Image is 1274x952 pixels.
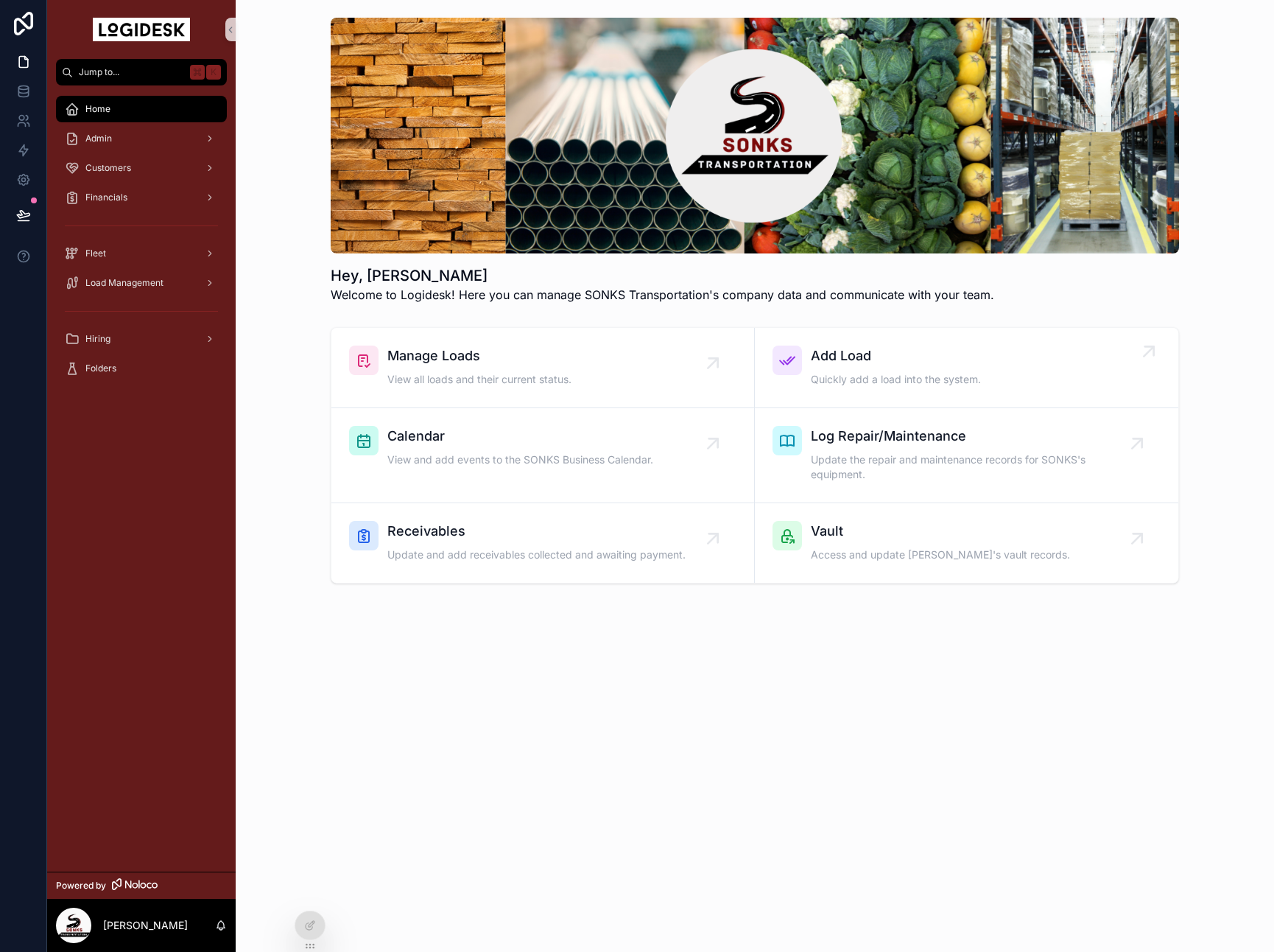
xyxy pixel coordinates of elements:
[755,328,1178,408] a: Add LoadQuickly add a load into the system.
[387,547,686,562] span: Update and add receivables collected and awaiting payment.
[85,277,163,289] span: Load Management
[811,426,1137,447] span: Log Repair/Maintenance
[85,363,116,374] span: Folders
[56,326,227,352] a: Hiring
[755,503,1178,583] a: VaultAccess and update [PERSON_NAME]'s vault records.
[47,872,236,899] a: Powered by
[56,355,227,382] a: Folders
[331,265,994,286] h1: Hey, [PERSON_NAME]
[811,547,1070,562] span: Access and update [PERSON_NAME]'s vault records.
[331,408,755,503] a: CalendarView and add events to the SONKS Business Calendar.
[811,346,981,366] span: Add Load
[56,240,227,267] a: Fleet
[387,426,653,447] span: Calendar
[387,521,686,542] span: Receivables
[331,328,755,408] a: Manage LoadsView all loads and their current status.
[103,918,188,933] p: [PERSON_NAME]
[811,372,981,387] span: Quickly add a load into the system.
[85,248,106,259] span: Fleet
[811,452,1137,482] span: Update the repair and maintenance records for SONKS's equipment.
[755,408,1178,503] a: Log Repair/MaintenanceUpdate the repair and maintenance records for SONKS's equipment.
[331,503,755,583] a: ReceivablesUpdate and add receivables collected and awaiting payment.
[56,270,227,296] a: Load Management
[387,372,571,387] span: View all loads and their current status.
[387,346,571,366] span: Manage Loads
[387,452,653,467] span: View and add events to the SONKS Business Calendar.
[56,880,106,892] span: Powered by
[331,286,994,304] span: Welcome to Logidesk! Here you can manage SONKS Transportation's company data and communicate with...
[47,85,236,401] div: scrollable content
[811,521,1070,542] span: Vault
[85,333,110,345] span: Hiring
